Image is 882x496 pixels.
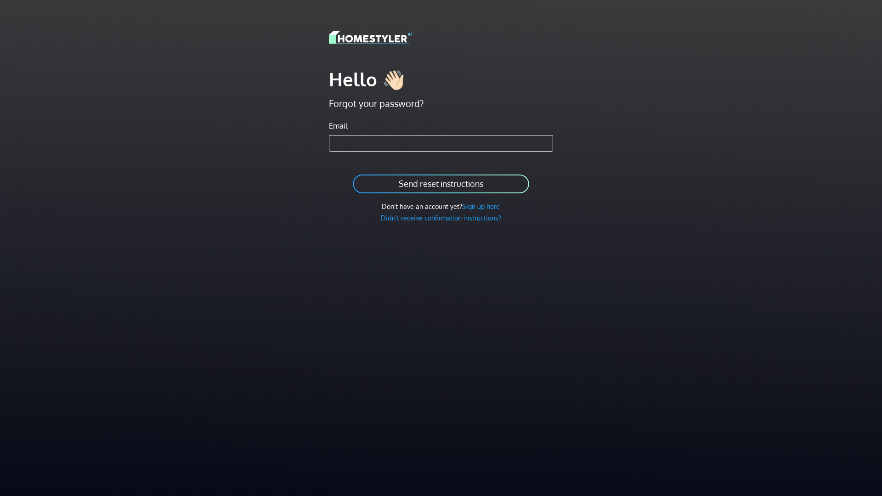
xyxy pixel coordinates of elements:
[329,98,553,109] h5: Forgot your password?
[329,29,412,45] img: logo-3de290ba35641baa71223ecac5eacb59cb85b4c7fdf211dc9aaecaaee71ea2f8.svg
[329,202,553,212] div: Don't have an account yet?
[329,68,553,90] h1: Hello 👋🏻
[352,174,530,194] button: Send reset instructions
[329,120,347,131] label: Email
[462,202,500,210] a: Sign up here
[381,214,501,222] a: Didn't receive confirmation instructions?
